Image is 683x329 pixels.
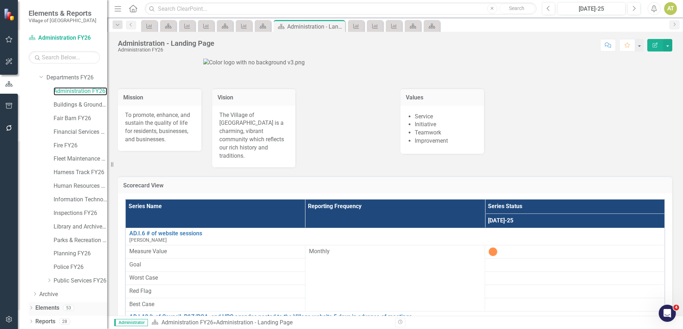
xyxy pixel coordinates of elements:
td: Double-Click to Edit [485,298,665,311]
button: [DATE]-25 [557,2,625,15]
td: Double-Click to Edit [125,272,305,285]
h3: Vision [218,94,290,101]
small: [PERSON_NAME] [129,237,167,243]
iframe: Intercom live chat [659,305,676,322]
small: Village of [GEOGRAPHIC_DATA] [29,18,96,23]
a: Library and Archives Services FY26 [54,223,107,231]
td: Double-Click to Edit [485,259,665,272]
a: Departments FY26 [46,74,107,82]
h3: Scorecard View [123,182,667,189]
a: Public Services FY26 [54,277,107,285]
a: Fair Barn FY26 [54,114,107,123]
img: No Information [489,247,497,256]
div: 28 [59,318,70,324]
span: Elements & Reports [29,9,96,18]
td: Double-Click to Edit [125,298,305,311]
a: Administration FY26 [54,87,107,95]
div: Monthly [309,247,481,256]
img: Color logo with no background v3.png [203,59,305,67]
div: » [151,319,390,327]
span: 4 [673,305,679,310]
div: 53 [63,305,74,311]
img: ClearPoint Strategy [4,8,16,21]
span: Goal [129,261,301,269]
a: Planning FY26 [54,250,107,258]
a: AD.I.10 % of Council, P&Z/BOA, and HPC agendas posted to the Village website 5 days in advance of... [129,314,661,320]
p: To promote, enhance, and sustain the quality of life for residents, businesses, and businesses. [125,111,194,144]
a: Buildings & Grounds FY26 [54,101,107,109]
button: AT [664,2,677,15]
a: Parks & Recreation FY26 [54,236,107,245]
input: Search ClearPoint... [145,3,537,15]
a: Police FY26 [54,263,107,271]
span: Worst Case [129,274,301,282]
td: Double-Click to Edit [485,272,665,285]
td: Double-Click to Edit Right Click for Context Menu [125,228,665,245]
li: Service [415,113,477,121]
td: Double-Click to Edit [485,285,665,298]
div: Administration - Landing Page [216,319,293,326]
h3: Values [406,94,479,101]
li: Improvement [415,137,477,145]
a: Harness Track FY26 [54,168,107,177]
a: Administration FY26 [161,319,213,326]
div: Administration - Landing Page [118,39,214,47]
td: Double-Click to Edit [305,245,485,311]
td: Double-Click to Edit Right Click for Context Menu [125,311,665,329]
a: Elements [35,304,59,312]
h3: Mission [123,94,196,101]
input: Search Below... [29,51,100,64]
a: Inspections FY26 [54,209,107,217]
span: Red Flag [129,287,301,295]
div: [DATE]-25 [560,5,623,13]
span: Best Case [129,300,301,309]
a: Financial Services FY26 [54,128,107,136]
td: Double-Click to Edit [125,285,305,298]
a: Archive [39,290,107,299]
li: Initiative [415,121,477,129]
p: The Village of [GEOGRAPHIC_DATA] is a charming, vibrant community which reflects our rich history... [219,111,289,160]
button: Search [499,4,535,14]
a: Administration FY26 [29,34,100,42]
td: Double-Click to Edit [485,245,665,259]
span: Search [509,5,524,11]
td: Double-Click to Edit [125,245,305,259]
a: Fleet Maintenance FY26 [54,155,107,163]
div: Administration - Landing Page [287,22,343,31]
a: Reports [35,318,55,326]
a: Human Resources FY26 [54,182,107,190]
li: Teamwork [415,129,477,137]
a: Fire FY26 [54,142,107,150]
a: Information Technology FY26 [54,196,107,204]
a: AD.I.6 # of website sessions [129,230,661,237]
span: Administrator [114,319,148,326]
div: Administration FY26 [118,47,214,53]
span: Measure Value [129,247,301,256]
td: Double-Click to Edit [125,259,305,272]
